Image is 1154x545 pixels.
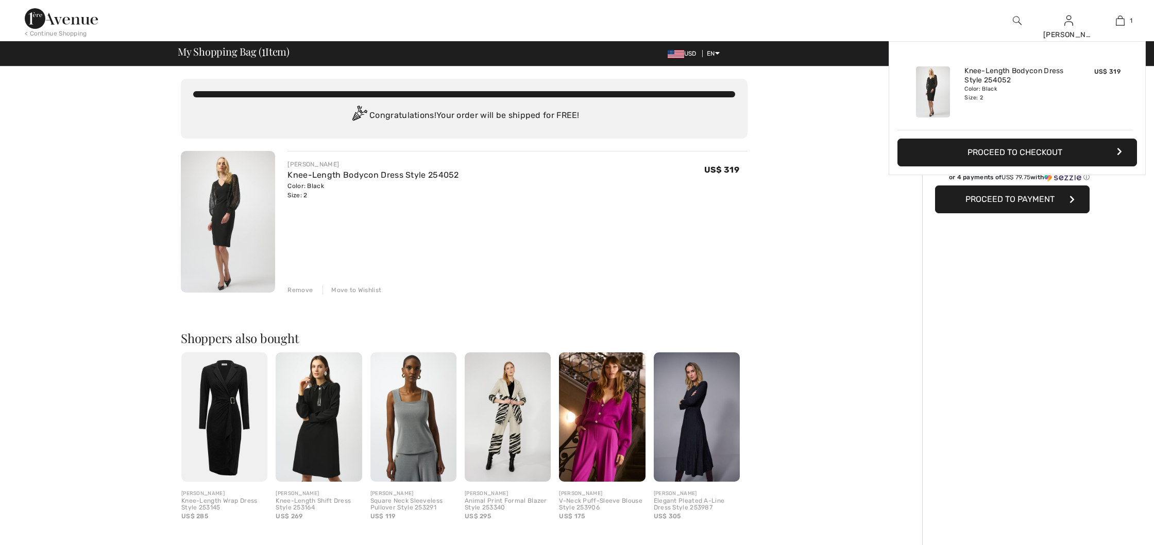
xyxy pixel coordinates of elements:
div: [PERSON_NAME] [287,160,459,169]
img: My Info [1064,14,1073,27]
h2: Shoppers also bought [181,332,748,344]
img: Animal Print Formal Blazer Style 253340 [465,352,551,482]
span: USD [668,50,701,57]
span: 1 [1130,16,1132,25]
img: V-Neck Puff-Sleeve Blouse Style 253906 [559,352,645,482]
a: Sign In [1064,15,1073,25]
div: [PERSON_NAME] [559,490,645,498]
div: Congratulations! Your order will be shipped for FREE! [193,106,735,126]
img: Knee-Length Bodycon Dress Style 254052 [916,66,950,117]
img: Congratulation2.svg [349,106,369,126]
div: [PERSON_NAME] [181,490,267,498]
span: US$ 295 [465,513,491,520]
img: search the website [1013,14,1022,27]
a: Knee-Length Bodycon Dress Style 254052 [287,170,459,180]
div: Remove [287,285,313,295]
span: US$ 305 [654,513,681,520]
img: US Dollar [668,50,684,58]
img: Knee-Length Shift Dress Style 253164 [276,352,362,482]
span: 1 [262,44,265,57]
div: [PERSON_NAME] [370,490,456,498]
span: US$ 285 [181,513,208,520]
span: EN [707,50,720,57]
div: Color: Black Size: 2 [964,85,1066,101]
span: US$ 175 [559,513,585,520]
a: 1 [1095,14,1145,27]
span: US$ 119 [370,513,396,520]
div: [PERSON_NAME] [276,490,362,498]
div: Move to Wishlist [323,285,381,295]
span: US$ 319 [1094,68,1121,75]
div: Knee-Length Wrap Dress Style 253145 [181,498,267,512]
div: [PERSON_NAME] [465,490,551,498]
div: [PERSON_NAME] [654,490,740,498]
div: Color: Black Size: 2 [287,181,459,200]
div: Knee-Length Shift Dress Style 253164 [276,498,362,512]
div: < Continue Shopping [25,29,87,38]
img: Elegant Pleated A-Line Dress Style 253987 [654,352,740,482]
span: My Shopping Bag ( Item) [178,46,290,57]
span: US$ 269 [276,513,302,520]
span: US$ 319 [704,165,739,175]
img: Square Neck Sleeveless Pullover Style 253291 [370,352,456,482]
div: [PERSON_NAME] [1043,29,1094,40]
div: Elegant Pleated A-Line Dress Style 253987 [654,498,740,512]
img: Knee-Length Wrap Dress Style 253145 [181,352,267,482]
div: Animal Print Formal Blazer Style 253340 [465,498,551,512]
div: V-Neck Puff-Sleeve Blouse Style 253906 [559,498,645,512]
img: Knee-Length Bodycon Dress Style 254052 [181,151,275,293]
div: Square Neck Sleeveless Pullover Style 253291 [370,498,456,512]
button: Proceed to Checkout [897,139,1137,166]
a: Knee-Length Bodycon Dress Style 254052 [964,66,1066,85]
img: My Bag [1116,14,1125,27]
img: 1ère Avenue [25,8,98,29]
